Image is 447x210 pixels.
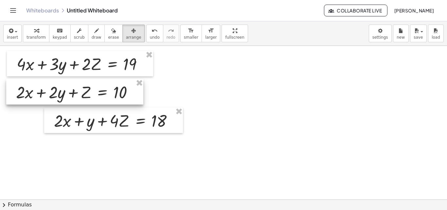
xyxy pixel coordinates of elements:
[222,25,248,42] button: fullscreen
[74,35,85,40] span: scrub
[394,8,434,13] span: [PERSON_NAME]
[369,25,392,42] button: settings
[122,25,145,42] button: arrange
[168,27,174,35] i: redo
[8,5,18,16] button: Toggle navigation
[108,35,119,40] span: erase
[126,35,141,40] span: arrange
[3,25,22,42] button: insert
[428,25,444,42] button: load
[414,35,423,40] span: save
[88,25,105,42] button: draw
[167,35,175,40] span: redo
[146,25,163,42] button: undoundo
[324,5,387,16] button: Collaborate Live
[104,25,122,42] button: erase
[225,35,244,40] span: fullscreen
[7,35,18,40] span: insert
[184,35,198,40] span: smaller
[397,35,405,40] span: new
[57,27,63,35] i: keyboard
[410,25,427,42] button: save
[372,35,388,40] span: settings
[393,25,409,42] button: new
[23,25,49,42] button: transform
[49,25,71,42] button: keyboardkeypad
[150,35,160,40] span: undo
[92,35,101,40] span: draw
[26,7,59,14] a: Whiteboards
[163,25,179,42] button: redoredo
[180,25,202,42] button: format_sizesmaller
[330,8,382,13] span: Collaborate Live
[389,5,439,16] button: [PERSON_NAME]
[53,35,67,40] span: keypad
[70,25,88,42] button: scrub
[432,35,440,40] span: load
[27,35,46,40] span: transform
[202,25,220,42] button: format_sizelarger
[205,35,217,40] span: larger
[188,27,194,35] i: format_size
[152,27,158,35] i: undo
[208,27,214,35] i: format_size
